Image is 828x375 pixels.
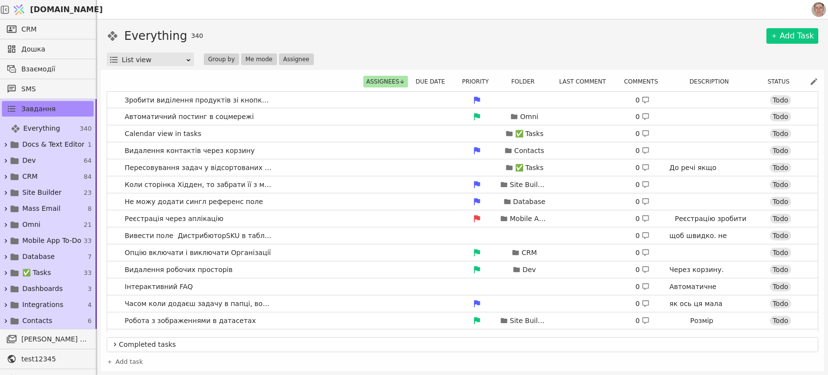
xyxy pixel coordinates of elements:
[107,159,818,176] a: Пересовування задач у відсортованих списках✅ Tasks0 До речі якщо сортування по параметру, а він н...
[30,4,103,16] span: [DOMAIN_NAME]
[770,112,791,121] div: Todo
[241,53,277,65] button: Me mode
[2,101,94,117] a: Завдання
[121,229,276,243] span: Вивести поле ДистрибюторSKU в таблицю товарів
[107,278,818,295] a: Інтерактивний FAQ0 Автоматичне створення та оновлення розділу з частими питаннями на основі запит...
[669,231,752,261] p: щоб швидко. не чекати переробки таблиці
[459,76,497,87] button: Priority
[520,112,538,122] p: Omni
[459,76,498,87] div: Priority
[107,108,818,125] a: Автоматичний постинг в соцмережіOmni0 Todo
[83,172,92,182] span: 84
[669,265,752,275] p: Через корзину.
[115,357,143,367] span: Add task
[107,227,818,244] a: Вивести поле ДистрибюторSKU в таблицю товарів0 щоб швидко. не чекати переробки таблиціTodo
[686,76,737,87] button: Description
[124,27,187,45] h1: Everything
[279,53,314,65] button: Assignee
[635,129,649,139] div: 0
[770,146,791,155] div: Todo
[22,155,36,166] span: Dev
[770,231,791,240] div: Todo
[411,76,455,87] div: Due date
[508,76,543,87] button: Folder
[554,76,617,87] div: Last comment
[121,280,196,294] span: Інтерактивний FAQ
[121,93,276,107] span: Зробити виділення продуктів зі кнопкою ШИФТ
[635,248,649,258] div: 0
[2,41,94,57] a: Дошка
[2,21,94,37] a: CRM
[671,76,753,87] div: Description
[122,53,185,67] div: List view
[770,299,791,308] div: Todo
[812,2,826,17] img: 1560949290925-CROPPED-IMG_0201-2-.jpg
[635,95,649,105] div: 0
[515,129,544,139] p: ✅ Tasks
[635,146,649,156] div: 0
[21,24,37,34] span: CRM
[121,263,237,277] span: Видалення робочих просторів
[522,265,536,275] p: Dev
[21,44,89,54] span: Дошка
[88,204,92,214] span: 8
[10,0,97,19] a: [DOMAIN_NAME]
[107,261,818,278] a: Видалення робочих просторівDev0 Через корзину.Todo
[669,299,752,370] p: як ось ця мала залетіти в [GEOGRAPHIC_DATA]. Я переключався між задачами в різних проєктах [PERSO...
[22,316,52,326] span: Contacts
[635,214,649,224] div: 0
[2,61,94,77] a: Взаємодії
[107,193,818,210] a: Не можу додати сингл референс полеDatabase0 Todo
[121,331,276,345] span: Запам'ятаовувати стан звернення чи розвернення листа
[107,92,818,108] a: Зробити виділення продуктів зі кнопкою ШИФТ0 Todo
[502,76,550,87] div: Folder
[83,156,92,166] span: 64
[121,127,205,141] span: Calendar view in tasks
[21,334,89,344] span: [PERSON_NAME] розсилки
[21,104,56,114] span: Завдання
[770,265,791,274] div: Todo
[764,76,798,87] button: Status
[107,295,818,312] a: Часом коли додаєш задачу в папці, вона залітає в корінь0 як ось ця мала залетіти в [GEOGRAPHIC_DA...
[22,187,62,198] span: Site Builder
[83,268,92,278] span: 33
[22,171,38,182] span: CRM
[510,180,549,190] p: Site Builder
[121,314,260,328] span: Робота з зображеннями в датасетах
[204,53,239,65] button: Group by
[635,265,649,275] div: 0
[22,300,63,310] span: Integrations
[21,354,89,364] span: test12345
[770,248,791,257] div: Todo
[513,197,546,207] p: Database
[121,161,276,175] span: Пересовування задач у відсортованих списках
[121,212,227,226] span: Реєстрація через аплікацію
[669,163,752,295] p: До речі якщо сортування по параметру, а він не визначений, то совати задачу можна було б. Наприкл...
[107,176,818,193] a: Коли сторінка Хідден, то забрати її з мапи сайтуSite Builder0 Todo
[83,220,92,230] span: 21
[690,316,731,326] p: Розмір
[22,252,55,262] span: Database
[556,76,615,87] button: Last comment
[621,76,666,87] button: Comments
[635,163,649,173] div: 0
[107,357,143,367] a: Add task
[521,248,537,258] p: CRM
[770,214,791,223] div: Todo
[635,316,649,326] div: 0
[121,246,275,260] span: Опцію включати і виключати Організації
[121,297,276,311] span: Часом коли додаєш задачу в папці, вона залітає в корінь
[770,282,791,291] div: Todo
[770,129,791,138] div: Todo
[107,329,818,346] a: Запам'ятаовувати стан звернення чи розвернення листа
[12,0,26,19] img: Logo
[770,316,791,325] div: Todo
[83,188,92,198] span: 23
[22,139,84,150] span: Docs & Text Editor
[21,64,89,74] span: Взаємодії
[770,180,791,189] div: Todo
[635,299,649,309] div: 0
[88,284,92,294] span: 3
[88,316,92,326] span: 6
